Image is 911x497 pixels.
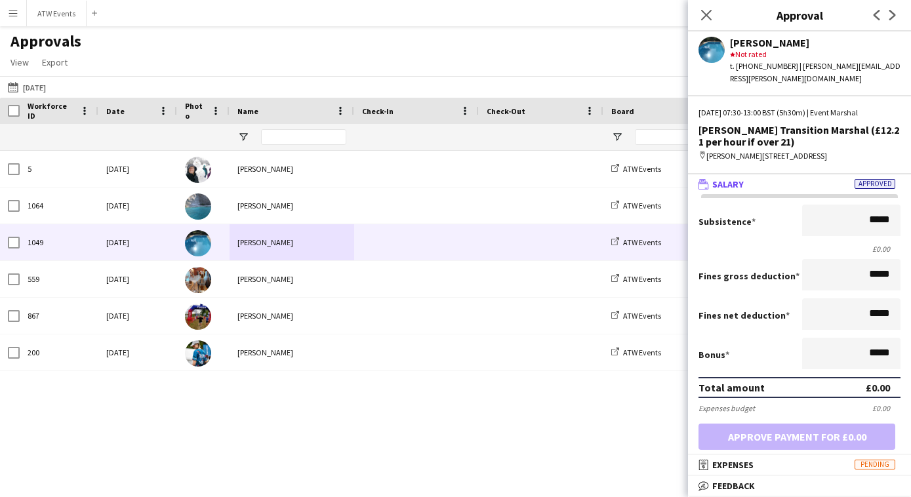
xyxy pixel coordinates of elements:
span: Expenses [712,459,754,471]
div: £0.00 [698,244,901,254]
a: Export [37,54,73,71]
a: ATW Events [611,237,661,247]
button: ATW Events [27,1,87,26]
span: ATW Events [623,237,661,247]
div: [PERSON_NAME] [730,37,901,49]
span: ATW Events [623,274,661,284]
label: Fines gross deduction [698,270,800,282]
div: [DATE] 07:30-13:00 BST (5h30m) | Event Marshal [698,107,901,119]
div: £0.00 [866,381,890,394]
span: Name [237,106,258,116]
div: [DATE] [98,188,177,224]
div: 867 [20,298,98,334]
a: ATW Events [611,348,661,357]
span: Workforce ID [28,101,75,121]
label: Fines net deduction [698,309,790,321]
img: David Leakey [185,230,211,256]
div: [PERSON_NAME] [230,224,354,260]
span: ATW Events [623,348,661,357]
mat-expansion-panel-header: Feedback [688,476,911,496]
a: ATW Events [611,164,661,174]
label: Subsistence [698,216,756,228]
a: ATW Events [611,274,661,284]
div: [DATE] [98,224,177,260]
span: View [10,56,29,68]
input: Board Filter Input [635,129,727,145]
span: Photo [185,101,206,121]
div: 200 [20,334,98,370]
a: View [5,54,34,71]
div: 1064 [20,188,98,224]
div: [DATE] [98,261,177,297]
div: [DATE] [98,151,177,187]
img: Maggie Easton [185,267,211,293]
h3: Approval [688,7,911,24]
span: Board [611,106,634,116]
div: £0.00 [872,403,901,413]
div: [PERSON_NAME] Transition Marshal (£12.21 per hour if over 21) [698,124,901,148]
div: [PERSON_NAME] [230,334,354,370]
span: Date [106,106,125,116]
img: Taylor Bridges [185,340,211,367]
div: [PERSON_NAME] [230,298,354,334]
a: ATW Events [611,201,661,210]
div: 559 [20,261,98,297]
div: [PERSON_NAME] [230,261,354,297]
div: [DATE] [98,334,177,370]
span: Check-Out [487,106,525,116]
img: Ian Bridges [185,157,211,183]
span: ATW Events [623,311,661,321]
div: 5 [20,151,98,187]
span: Salary [712,178,744,190]
a: ATW Events [611,311,661,321]
button: Open Filter Menu [611,131,623,143]
div: Expenses budget [698,403,755,413]
div: t. [PHONE_NUMBER] | [PERSON_NAME][EMAIL_ADDRESS][PERSON_NAME][DOMAIN_NAME] [730,60,901,84]
span: Export [42,56,68,68]
span: ATW Events [623,164,661,174]
div: Total amount [698,381,765,394]
button: [DATE] [5,79,49,95]
span: Approved [855,179,895,189]
div: [PERSON_NAME] [230,188,354,224]
mat-expansion-panel-header: ExpensesPending [688,455,911,475]
div: [PERSON_NAME][STREET_ADDRESS] [698,150,901,162]
div: 1049 [20,224,98,260]
span: Feedback [712,480,755,492]
span: ATW Events [623,201,661,210]
img: Donna Bridges [185,304,211,330]
input: Name Filter Input [261,129,346,145]
mat-expansion-panel-header: SalaryApproved [688,174,911,194]
label: Bonus [698,349,729,361]
img: Angela Leakey [185,193,211,220]
div: [DATE] [98,298,177,334]
button: Open Filter Menu [237,131,249,143]
span: Pending [855,460,895,469]
span: Check-In [362,106,394,116]
div: Not rated [730,49,901,60]
div: [PERSON_NAME] [230,151,354,187]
